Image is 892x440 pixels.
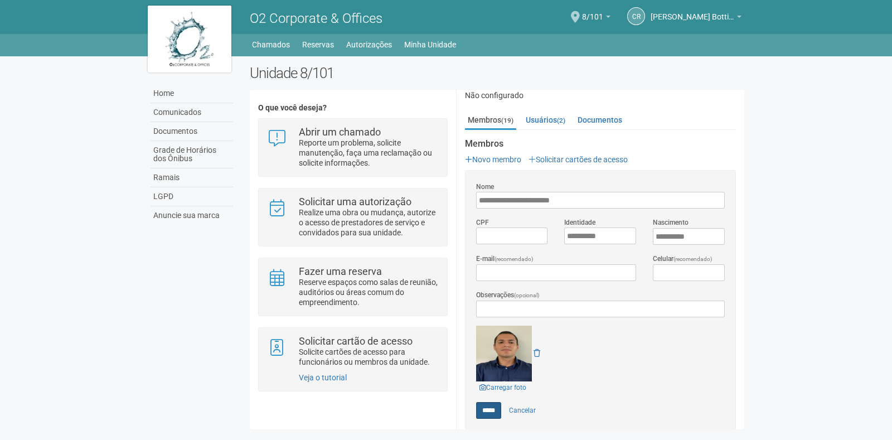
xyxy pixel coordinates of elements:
[148,6,231,72] img: logo.jpg
[151,103,233,122] a: Comunicados
[302,37,334,52] a: Reservas
[476,217,489,228] label: CPF
[151,122,233,141] a: Documentos
[501,117,513,124] small: (19)
[465,112,516,130] a: Membros(19)
[582,14,610,23] a: 8/101
[299,335,413,347] strong: Solicitar cartão de acesso
[653,254,712,264] label: Celular
[151,187,233,206] a: LGPD
[673,256,712,262] span: (recomendado)
[514,292,540,298] span: (opcional)
[465,155,521,164] a: Novo membro
[299,126,381,138] strong: Abrir um chamado
[299,277,439,307] p: Reserve espaços como salas de reunião, auditórios ou áreas comum do empreendimento.
[299,347,439,367] p: Solicite cartões de acesso para funcionários ou membros da unidade.
[557,117,565,124] small: (2)
[250,65,744,81] h2: Unidade 8/101
[404,37,456,52] a: Minha Unidade
[346,37,392,52] a: Autorizações
[267,127,438,168] a: Abrir um chamado Reporte um problema, solicite manutenção, faça uma reclamação ou solicite inform...
[476,381,530,394] a: Carregar foto
[495,256,534,262] span: (recomendado)
[267,336,438,367] a: Solicitar cartão de acesso Solicite cartões de acesso para funcionários ou membros da unidade.
[582,2,603,21] span: 8/101
[299,373,347,382] a: Veja o tutorial
[651,2,734,21] span: Cintia Ribeiro Bottino dos Santos
[465,139,736,149] strong: Membros
[151,168,233,187] a: Ramais
[534,349,540,357] a: Remover
[476,182,494,192] label: Nome
[476,326,532,381] img: GetFile
[476,254,534,264] label: E-mail
[653,217,689,228] label: Nascimento
[476,290,540,301] label: Observações
[299,265,382,277] strong: Fazer uma reserva
[299,207,439,238] p: Realize uma obra ou mudança, autorize o acesso de prestadores de serviço e convidados para sua un...
[564,217,595,228] label: Identidade
[529,155,628,164] a: Solicitar cartões de acesso
[267,267,438,307] a: Fazer uma reserva Reserve espaços como salas de reunião, auditórios ou áreas comum do empreendime...
[151,206,233,225] a: Anuncie sua marca
[151,84,233,103] a: Home
[299,138,439,168] p: Reporte um problema, solicite manutenção, faça uma reclamação ou solicite informações.
[299,196,411,207] strong: Solicitar uma autorização
[465,90,736,100] div: Não configurado
[575,112,625,128] a: Documentos
[252,37,290,52] a: Chamados
[250,11,382,26] span: O2 Corporate & Offices
[627,7,645,25] a: CR
[523,112,568,128] a: Usuários(2)
[151,141,233,168] a: Grade de Horários dos Ônibus
[651,14,741,23] a: [PERSON_NAME] Bottino dos Santos
[258,104,447,112] h4: O que você deseja?
[503,402,542,419] a: Cancelar
[267,197,438,238] a: Solicitar uma autorização Realize uma obra ou mudança, autorize o acesso de prestadores de serviç...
